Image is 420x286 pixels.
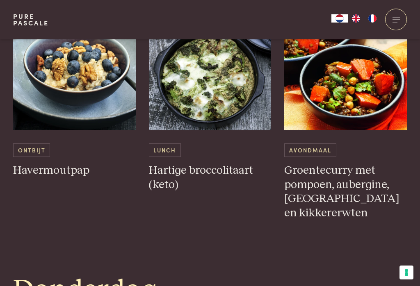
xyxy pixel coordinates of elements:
button: Uw voorkeuren voor toestemming voor trackingtechnologieën [399,266,413,279]
ul: Language list [348,14,381,23]
h3: Havermoutpap [13,163,136,178]
aside: Language selected: Nederlands [331,14,381,23]
span: Avondmaal [284,143,336,157]
div: Language [331,14,348,23]
h3: Hartige broccolitaart (keto) [149,163,272,192]
a: NL [331,14,348,23]
h3: Groentecurry met pompoen, aubergine, [GEOGRAPHIC_DATA] en kikkererwten [284,163,407,220]
span: Lunch [149,143,181,157]
a: PurePascale [13,13,49,26]
span: Ontbijt [13,143,50,157]
a: FR [364,14,381,23]
a: EN [348,14,364,23]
